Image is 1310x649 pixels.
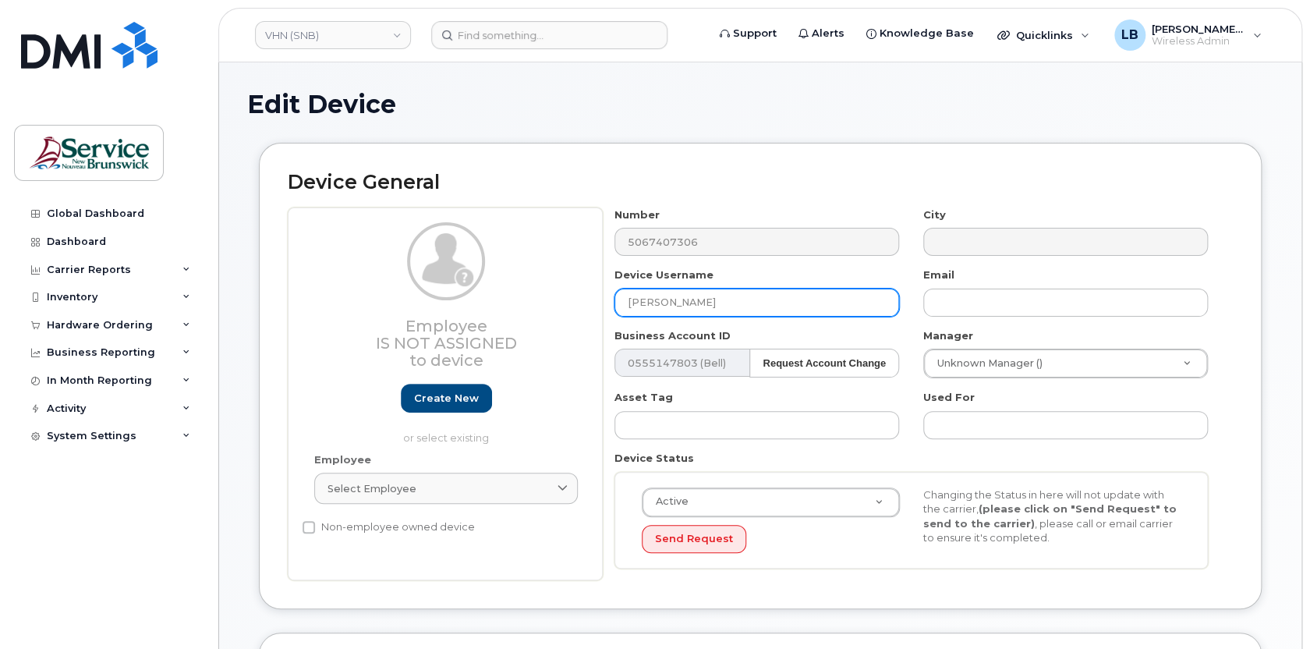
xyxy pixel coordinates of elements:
[314,431,578,445] p: or select existing
[923,502,1177,530] strong: (please click on "Send Request" to send to the carrier)
[376,334,517,353] span: Is not assigned
[327,481,416,496] span: Select employee
[928,356,1043,371] span: Unknown Manager ()
[614,390,673,405] label: Asset Tag
[314,452,371,467] label: Employee
[646,495,689,509] span: Active
[314,317,578,369] h3: Employee
[288,172,1233,193] h2: Device General
[749,349,899,378] button: Request Account Change
[643,488,899,516] a: Active
[642,525,746,554] button: Send Request
[614,451,694,466] label: Device Status
[923,207,946,222] label: City
[303,518,475,537] label: Non-employee owned device
[912,488,1193,545] div: Changing the Status in here will not update with the carrier, , please call or email carrier to e...
[924,349,1207,378] a: Unknown Manager ()
[923,268,954,282] label: Email
[409,351,483,370] span: to device
[923,328,973,343] label: Manager
[614,207,660,222] label: Number
[923,390,975,405] label: Used For
[247,90,1273,118] h1: Edit Device
[614,268,713,282] label: Device Username
[763,357,886,369] strong: Request Account Change
[314,473,578,504] a: Select employee
[303,521,315,534] input: Non-employee owned device
[614,328,731,343] label: Business Account ID
[401,384,492,413] a: Create new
